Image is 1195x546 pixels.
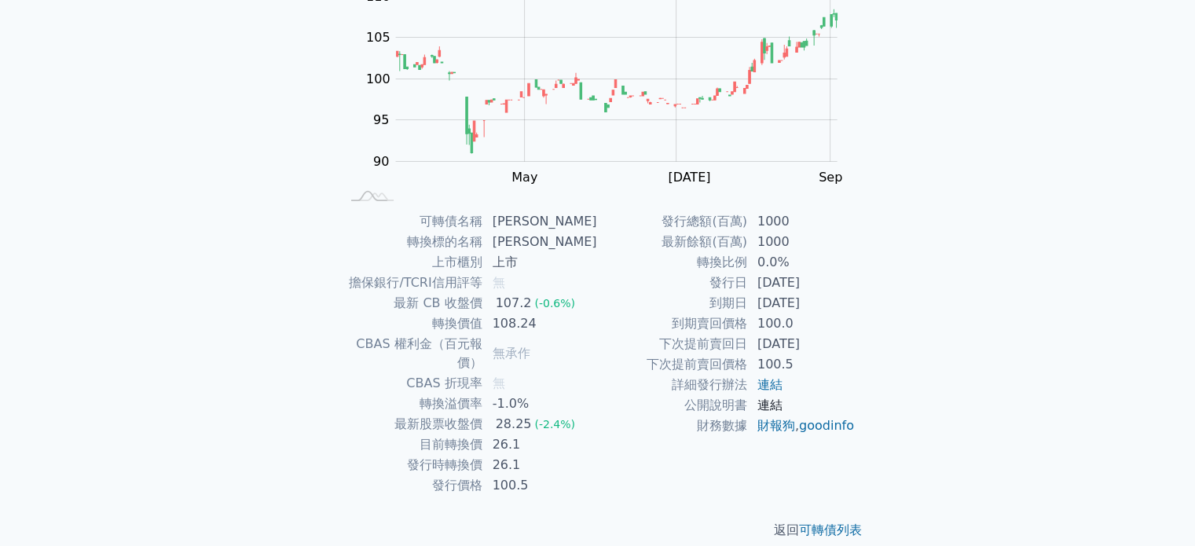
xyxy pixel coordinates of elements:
[493,376,505,390] span: 無
[598,293,748,313] td: 到期日
[598,313,748,334] td: 到期賣回價格
[373,153,389,168] tspan: 90
[668,169,710,184] tspan: [DATE]
[748,273,856,293] td: [DATE]
[598,252,748,273] td: 轉換比例
[483,394,598,414] td: -1.0%
[598,334,748,354] td: 下次提前賣回日
[373,112,389,127] tspan: 95
[340,252,483,273] td: 上市櫃別
[493,346,530,361] span: 無承作
[483,313,598,334] td: 108.24
[396,9,837,154] g: Series
[340,334,483,373] td: CBAS 權利金（百元報價）
[748,334,856,354] td: [DATE]
[598,273,748,293] td: 發行日
[748,313,856,334] td: 100.0
[748,416,856,436] td: ,
[321,521,874,540] p: 返回
[340,394,483,414] td: 轉換溢價率
[340,373,483,394] td: CBAS 折現率
[748,211,856,232] td: 1000
[598,211,748,232] td: 發行總額(百萬)
[340,313,483,334] td: 轉換價值
[483,232,598,252] td: [PERSON_NAME]
[340,293,483,313] td: 最新 CB 收盤價
[483,475,598,496] td: 100.5
[748,354,856,375] td: 100.5
[748,232,856,252] td: 1000
[757,398,783,412] a: 連結
[340,475,483,496] td: 發行價格
[340,232,483,252] td: 轉換標的名稱
[598,416,748,436] td: 財務數據
[493,415,535,434] div: 28.25
[483,434,598,455] td: 26.1
[748,293,856,313] td: [DATE]
[483,211,598,232] td: [PERSON_NAME]
[1116,471,1195,546] iframe: Chat Widget
[366,30,390,45] tspan: 105
[340,434,483,455] td: 目前轉換價
[534,418,575,431] span: (-2.4%)
[534,297,575,310] span: (-0.6%)
[366,71,390,86] tspan: 100
[748,252,856,273] td: 0.0%
[757,377,783,392] a: 連結
[598,232,748,252] td: 最新餘額(百萬)
[799,418,854,433] a: goodinfo
[340,414,483,434] td: 最新股票收盤價
[493,275,505,290] span: 無
[819,169,842,184] tspan: Sep
[799,522,862,537] a: 可轉債列表
[598,354,748,375] td: 下次提前賣回價格
[1116,471,1195,546] div: 聊天小工具
[493,294,535,313] div: 107.2
[598,395,748,416] td: 公開說明書
[598,375,748,395] td: 詳細發行辦法
[757,418,795,433] a: 財報狗
[483,455,598,475] td: 26.1
[340,273,483,293] td: 擔保銀行/TCRI信用評等
[511,169,537,184] tspan: May
[483,252,598,273] td: 上市
[340,211,483,232] td: 可轉債名稱
[340,455,483,475] td: 發行時轉換價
